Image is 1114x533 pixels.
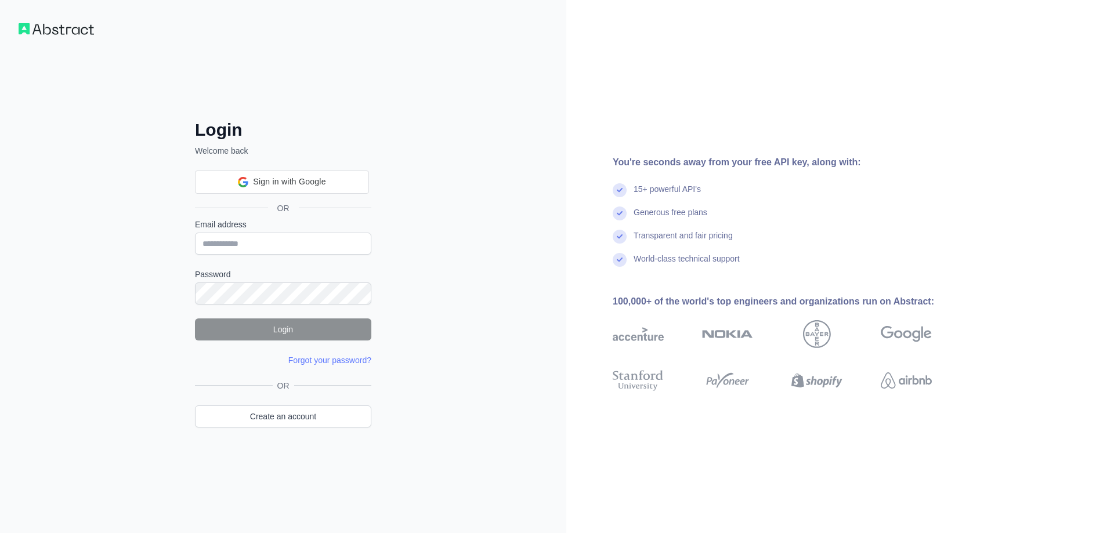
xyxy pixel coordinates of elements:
[881,320,932,348] img: google
[702,320,753,348] img: nokia
[634,183,701,206] div: 15+ powerful API's
[195,119,371,140] h2: Login
[702,368,753,393] img: payoneer
[195,145,371,157] p: Welcome back
[634,230,733,253] div: Transparent and fair pricing
[195,219,371,230] label: Email address
[253,176,325,188] span: Sign in with Google
[268,202,299,214] span: OR
[613,155,969,169] div: You're seconds away from your free API key, along with:
[634,206,707,230] div: Generous free plans
[613,320,664,348] img: accenture
[195,269,371,280] label: Password
[273,380,294,391] span: OR
[195,318,371,340] button: Login
[288,356,371,365] a: Forgot your password?
[613,253,627,267] img: check mark
[613,230,627,244] img: check mark
[634,253,740,276] div: World-class technical support
[613,295,969,309] div: 100,000+ of the world's top engineers and organizations run on Abstract:
[803,320,831,348] img: bayer
[791,368,842,393] img: shopify
[613,368,664,393] img: stanford university
[881,368,932,393] img: airbnb
[19,23,94,35] img: Workflow
[613,206,627,220] img: check mark
[195,171,369,194] div: Sign in with Google
[195,405,371,427] a: Create an account
[613,183,627,197] img: check mark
